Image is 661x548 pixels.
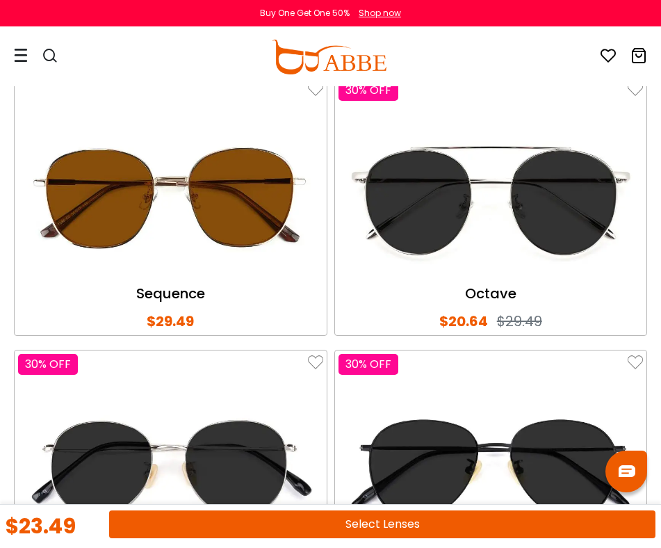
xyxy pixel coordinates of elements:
div: 30% OFF [338,354,398,375]
div: 30% OFF [338,80,398,101]
div: Shop now [359,7,401,19]
a: Octave [338,283,644,304]
span: $20.64 [439,312,488,331]
img: like [628,81,643,97]
div: 30% OFF [18,354,78,375]
a: Shop now [352,7,401,19]
img: like [308,81,323,97]
img: Sequence [18,123,323,275]
img: chat [619,465,635,477]
span: $29.49 [497,312,542,331]
div: Buy One Get One 50% [260,7,350,19]
img: Octave [338,123,644,275]
a: Sequence [18,283,323,304]
img: like [628,355,643,370]
img: like [308,355,323,370]
span: $29.49 [147,312,194,331]
img: abbeglasses.com [272,40,386,74]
